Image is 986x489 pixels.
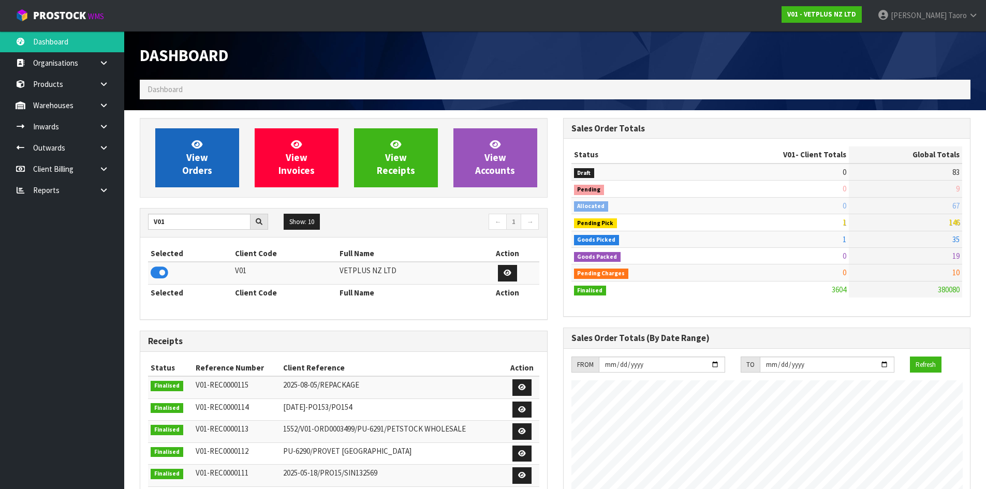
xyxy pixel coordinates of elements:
[151,469,183,479] span: Finalised
[952,167,960,177] span: 83
[193,360,281,376] th: Reference Number
[148,360,193,376] th: Status
[232,284,337,301] th: Client Code
[489,214,507,230] a: ←
[182,138,212,177] span: View Orders
[351,214,539,232] nav: Page navigation
[196,446,248,456] span: V01-REC0000112
[843,201,846,211] span: 0
[278,138,315,177] span: View Invoices
[196,468,248,478] span: V01-REC0000111
[952,234,960,244] span: 35
[891,10,947,20] span: [PERSON_NAME]
[787,10,856,19] strong: V01 - VETPLUS NZ LTD
[701,146,849,163] th: - Client Totals
[377,138,415,177] span: View Receipts
[148,84,183,94] span: Dashboard
[476,245,539,262] th: Action
[948,10,967,20] span: Taoro
[151,403,183,413] span: Finalised
[506,214,521,230] a: 1
[283,424,466,434] span: 1552/V01-ORD0003499/PU-6291/PETSTOCK WHOLESALE
[832,285,846,294] span: 3604
[337,262,475,284] td: VETPLUS NZ LTD
[952,201,960,211] span: 67
[571,357,599,373] div: FROM
[337,284,475,301] th: Full Name
[232,262,337,284] td: V01
[949,217,960,227] span: 146
[843,234,846,244] span: 1
[33,9,86,22] span: ProStock
[196,402,248,412] span: V01-REC0000114
[151,381,183,391] span: Finalised
[952,251,960,261] span: 19
[574,252,621,262] span: Goods Packed
[232,245,337,262] th: Client Code
[337,245,475,262] th: Full Name
[284,214,320,230] button: Show: 10
[843,167,846,177] span: 0
[283,468,377,478] span: 2025-05-18/PRO15/SIN132569
[843,251,846,261] span: 0
[88,11,104,21] small: WMS
[140,45,228,66] span: Dashboard
[354,128,438,187] a: ViewReceipts
[196,380,248,390] span: V01-REC0000115
[741,357,760,373] div: TO
[283,446,411,456] span: PU-6290/PROVET [GEOGRAPHIC_DATA]
[148,284,232,301] th: Selected
[571,333,963,343] h3: Sales Order Totals (By Date Range)
[843,268,846,277] span: 0
[782,6,862,23] a: V01 - VETPLUS NZ LTD
[475,138,515,177] span: View Accounts
[843,217,846,227] span: 1
[476,284,539,301] th: Action
[910,357,941,373] button: Refresh
[956,184,960,194] span: 9
[281,360,505,376] th: Client Reference
[574,168,595,179] span: Draft
[952,268,960,277] span: 10
[571,124,963,134] h3: Sales Order Totals
[505,360,539,376] th: Action
[453,128,537,187] a: ViewAccounts
[938,285,960,294] span: 380080
[574,286,607,296] span: Finalised
[574,218,617,229] span: Pending Pick
[148,336,539,346] h3: Receipts
[783,150,796,159] span: V01
[849,146,962,163] th: Global Totals
[574,235,620,245] span: Goods Picked
[283,402,352,412] span: [DATE]-PO153/PO154
[521,214,539,230] a: →
[283,380,359,390] span: 2025-08-05/REPACKAGE
[151,447,183,457] span: Finalised
[574,269,629,279] span: Pending Charges
[148,245,232,262] th: Selected
[843,184,846,194] span: 0
[571,146,701,163] th: Status
[155,128,239,187] a: ViewOrders
[196,424,248,434] span: V01-REC0000113
[151,425,183,435] span: Finalised
[574,185,605,195] span: Pending
[148,214,251,230] input: Search clients
[255,128,339,187] a: ViewInvoices
[16,9,28,22] img: cube-alt.png
[574,201,609,212] span: Allocated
